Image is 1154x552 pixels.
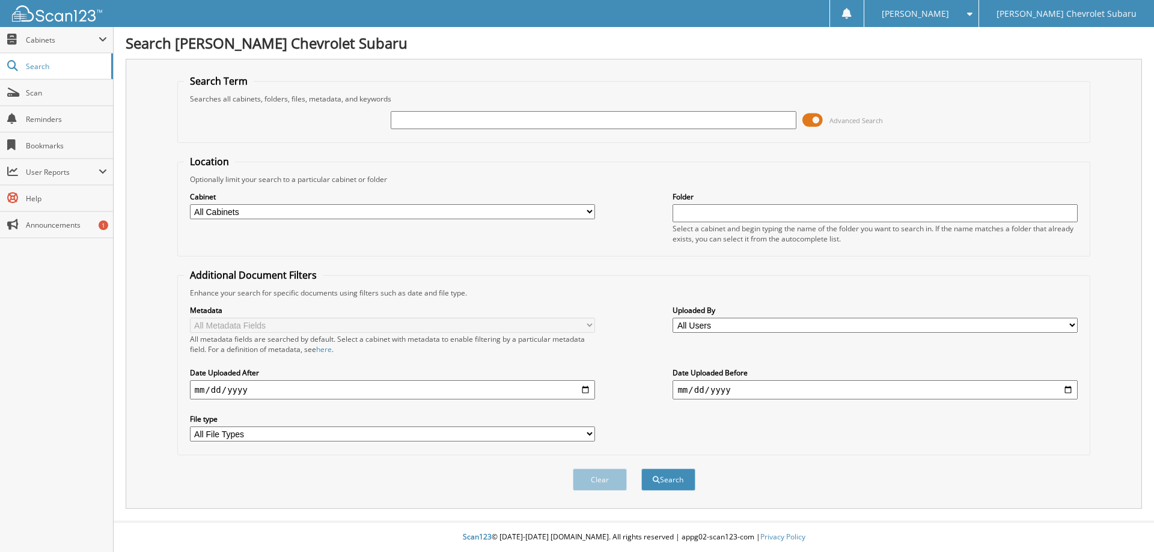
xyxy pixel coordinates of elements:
[673,192,1078,202] label: Folder
[997,10,1137,17] span: [PERSON_NAME] Chevrolet Subaru
[641,469,695,491] button: Search
[573,469,627,491] button: Clear
[190,380,595,399] input: start
[190,368,595,378] label: Date Uploaded After
[26,220,107,230] span: Announcements
[760,532,805,542] a: Privacy Policy
[26,35,99,45] span: Cabinets
[26,193,107,204] span: Help
[190,334,595,354] div: All metadata fields are searched by default. Select a cabinet with metadata to enable filtering b...
[184,268,323,282] legend: Additional Document Filters
[673,380,1078,399] input: end
[26,61,105,71] span: Search
[26,114,107,124] span: Reminders
[184,174,1084,184] div: Optionally limit your search to a particular cabinet or folder
[829,116,883,125] span: Advanced Search
[184,94,1084,104] div: Searches all cabinets, folders, files, metadata, and keywords
[184,288,1084,298] div: Enhance your search for specific documents using filters such as date and file type.
[673,223,1078,244] div: Select a cabinet and begin typing the name of the folder you want to search in. If the name match...
[12,5,102,22] img: scan123-logo-white.svg
[316,344,332,354] a: here
[26,88,107,98] span: Scan
[26,167,99,177] span: User Reports
[463,532,492,542] span: Scan123
[673,368,1078,378] label: Date Uploaded Before
[99,220,108,230] div: 1
[673,305,1078,315] label: Uploaded By
[184,155,235,168] legend: Location
[882,10,949,17] span: [PERSON_NAME]
[114,523,1154,552] div: © [DATE]-[DATE] [DOMAIN_NAME]. All rights reserved | appg02-scan123-com |
[190,192,595,202] label: Cabinet
[190,305,595,315] label: Metadata
[190,414,595,424] label: File type
[26,141,107,151] span: Bookmarks
[184,74,254,88] legend: Search Term
[126,33,1142,53] h1: Search [PERSON_NAME] Chevrolet Subaru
